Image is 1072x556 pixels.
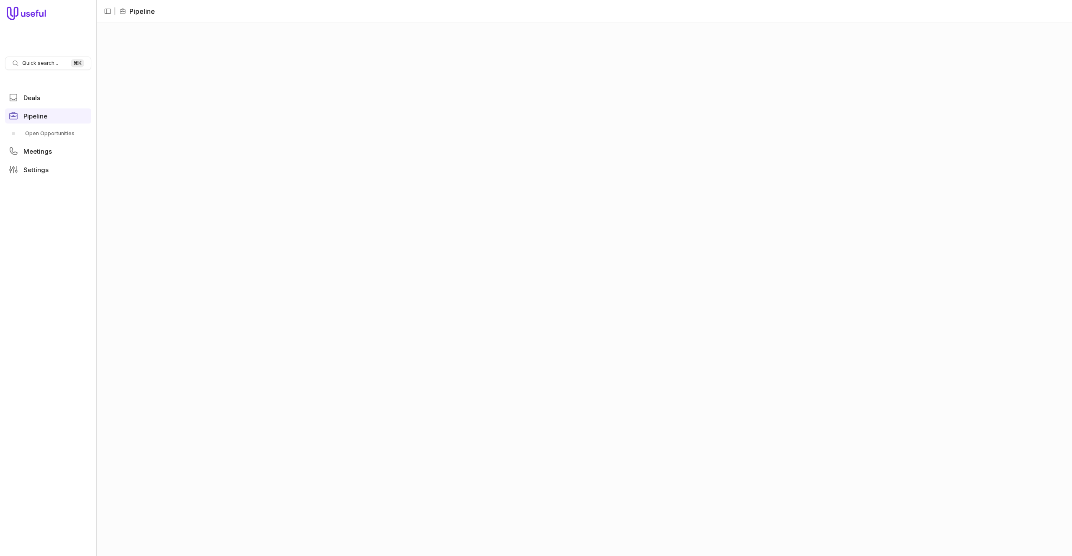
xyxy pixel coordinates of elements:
span: Settings [23,167,49,173]
a: Open Opportunities [5,127,91,140]
span: Pipeline [23,113,47,119]
span: | [114,6,116,16]
kbd: ⌘ K [71,59,84,67]
span: Quick search... [22,60,58,67]
li: Pipeline [119,6,155,16]
button: Collapse sidebar [101,5,114,18]
span: Deals [23,95,40,101]
a: Meetings [5,144,91,159]
div: Pipeline submenu [5,127,91,140]
a: Settings [5,162,91,177]
a: Pipeline [5,108,91,124]
span: Meetings [23,148,52,154]
a: Deals [5,90,91,105]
